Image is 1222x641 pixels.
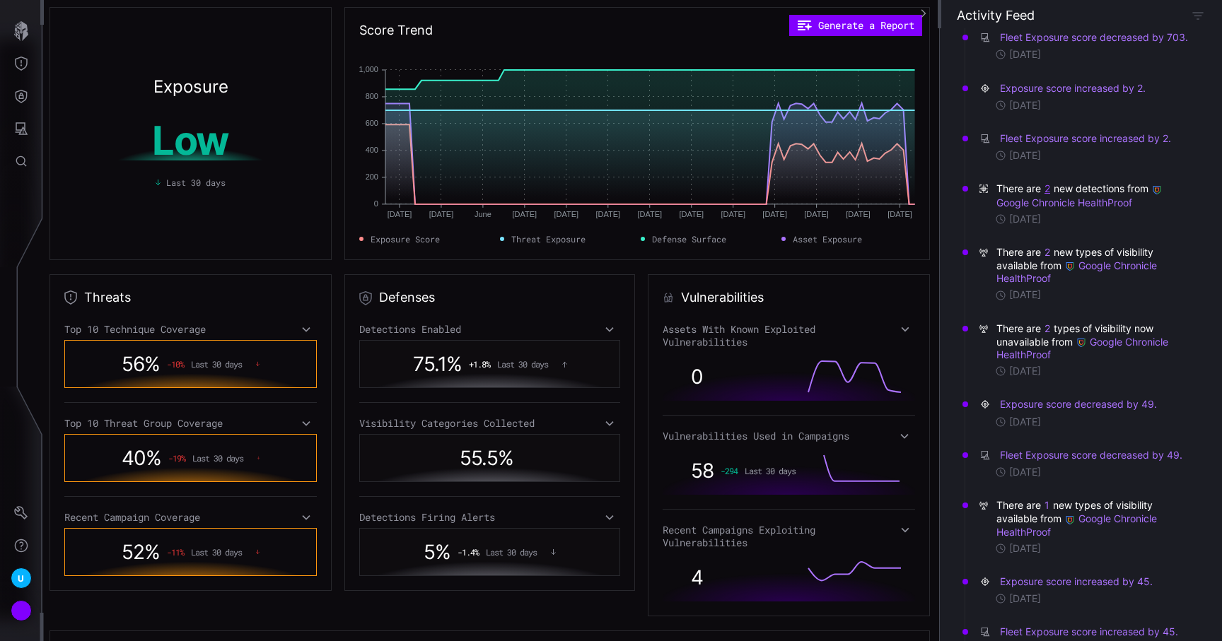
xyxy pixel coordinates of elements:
[1044,182,1051,196] button: 2
[721,210,745,218] text: [DATE]
[637,210,662,218] text: [DATE]
[1151,184,1163,196] img: Google SecOps
[999,30,1189,45] button: Fleet Exposure score decreased by 703.
[512,210,537,218] text: [DATE]
[122,540,160,564] span: 52 %
[371,233,440,245] span: Exposure Score
[64,417,317,430] div: Top 10 Threat Group Coverage
[1009,48,1041,61] time: [DATE]
[996,498,1191,539] span: There are new types of visibility available from
[486,547,537,557] span: Last 30 days
[789,15,922,36] button: Generate a Report
[679,210,704,218] text: [DATE]
[999,81,1146,95] button: Exposure score increased by 2.
[167,547,184,557] span: -11 %
[359,323,621,336] div: Detections Enabled
[387,210,412,218] text: [DATE]
[1009,288,1041,301] time: [DATE]
[359,22,433,39] h2: Score Trend
[1009,466,1041,478] time: [DATE]
[691,459,714,483] span: 58
[663,430,915,442] div: Vulnerabilities Used in Campaigns
[996,245,1191,286] span: There are new types of visibility available from
[681,289,764,306] h2: Vulnerabilities
[64,511,317,524] div: Recent Campaign Coverage
[460,446,513,470] span: 55.5 %
[762,210,787,218] text: [DATE]
[1009,592,1041,605] time: [DATE]
[745,466,796,476] span: Last 30 days
[458,547,479,557] span: -1.4 %
[365,119,378,127] text: 600
[999,397,1158,411] button: Exposure score decreased by 49.
[846,210,871,218] text: [DATE]
[996,182,1191,208] span: There are new detections from
[721,466,738,476] span: -294
[1009,542,1041,555] time: [DATE]
[379,289,435,306] h2: Defenses
[122,446,161,470] span: 40 %
[18,571,24,586] span: U
[191,359,242,369] span: Last 30 days
[168,453,185,463] span: -19 %
[1044,245,1051,259] button: 2
[663,323,915,348] div: Assets With Known Exploited Vulnerabilities
[475,210,491,218] text: June
[365,146,378,154] text: 400
[424,540,450,564] span: 5 %
[1009,416,1041,428] time: [DATE]
[1064,261,1076,272] img: Google SecOps
[497,359,548,369] span: Last 30 days
[359,417,621,430] div: Visibility Categories Collected
[167,359,184,369] span: -10 %
[1009,365,1041,377] time: [DATE]
[1009,213,1041,225] time: [DATE]
[996,336,1171,360] a: Google Chronicle HealthProof
[1009,99,1041,112] time: [DATE]
[691,365,703,389] span: 0
[1064,514,1076,526] img: Google SecOps
[996,322,1191,362] span: There are types of visibility now unavailable from
[469,359,490,369] span: + 1.8 %
[365,92,378,100] text: 800
[554,210,578,218] text: [DATE]
[64,323,317,336] div: Top 10 Technique Coverage
[652,233,726,245] span: Defense Surface
[996,259,1160,284] a: Google Chronicle HealthProof
[595,210,620,218] text: [DATE]
[122,352,160,376] span: 56 %
[999,131,1172,146] button: Fleet Exposure score increased by 2.
[153,78,228,95] h2: Exposure
[793,233,862,245] span: Asset Exposure
[691,565,703,589] span: 4
[957,7,1035,23] h4: Activity Feed
[996,182,1165,208] a: Google Chronicle HealthProof
[429,210,453,218] text: [DATE]
[888,210,912,218] text: [DATE]
[73,121,308,160] h1: Low
[999,625,1179,639] button: Fleet Exposure score increased by 45.
[1,562,42,594] button: U
[359,511,621,524] div: Detections Firing Alerts
[511,233,586,245] span: Threat Exposure
[166,176,226,189] span: Last 30 days
[1009,149,1041,162] time: [DATE]
[192,453,243,463] span: Last 30 days
[804,210,829,218] text: [DATE]
[1044,322,1051,336] button: 2
[663,524,915,549] div: Recent Campaigns Exploiting Vulnerabilities
[996,512,1160,537] a: Google Chronicle HealthProof
[374,199,378,208] text: 0
[1076,337,1087,348] img: Google SecOps
[999,575,1153,589] button: Exposure score increased by 45.
[365,172,378,181] text: 200
[84,289,131,306] h2: Threats
[1044,498,1050,512] button: 1
[191,547,242,557] span: Last 30 days
[359,65,378,73] text: 1,000
[413,352,462,376] span: 75.1 %
[999,448,1183,462] button: Fleet Exposure score decreased by 49.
